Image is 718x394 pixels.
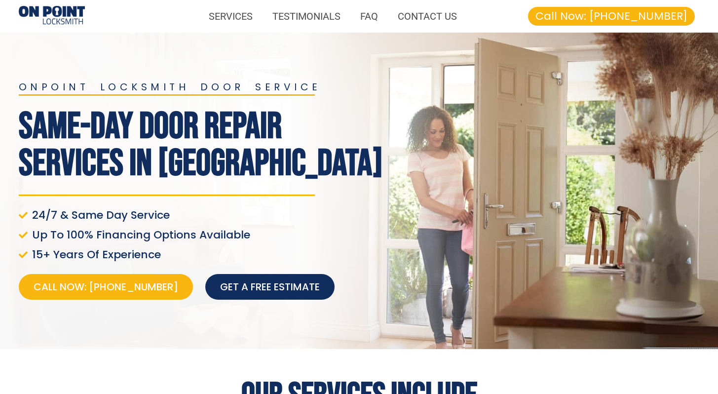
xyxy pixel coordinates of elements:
[30,248,161,262] span: 15+ Years Of Experience
[19,274,193,300] a: Call Now: [PHONE_NUMBER]
[30,208,170,222] span: 24/7 & Same Day Service
[528,7,695,26] a: Call Now: [PHONE_NUMBER]
[34,280,178,294] span: Call Now: [PHONE_NUMBER]
[19,108,389,182] h1: Same-Day Door Repair Services In [GEOGRAPHIC_DATA]
[95,5,467,28] nav: Menu
[263,5,350,28] a: TESTIMONIALS
[388,5,467,28] a: CONTACT US
[19,6,85,26] img: Door Repair Service Locations 1
[350,5,388,28] a: FAQ
[30,228,250,242] span: Up To 100% Financing Options Available
[220,280,320,294] span: Get a free estimate
[535,11,687,22] span: Call Now: [PHONE_NUMBER]
[19,82,389,92] h2: onpoint locksmith door service
[199,5,263,28] a: SERVICES
[205,274,335,300] a: Get a free estimate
